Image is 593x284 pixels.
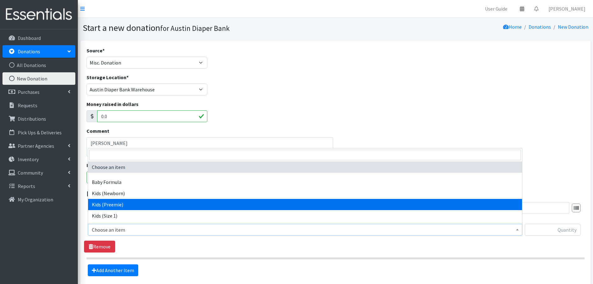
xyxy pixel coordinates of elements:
[18,129,62,136] p: Pick Ups & Deliveries
[88,161,522,173] li: Choose an item
[18,196,53,203] p: My Organization
[2,140,75,152] a: Partner Agencies
[2,32,75,44] a: Dashboard
[88,188,522,199] li: Kids (Newborn)
[2,45,75,58] a: Donations
[503,24,522,30] a: Home
[84,241,115,253] a: Remove
[2,180,75,192] a: Reports
[18,89,40,95] p: Purchases
[87,47,105,54] label: Source
[92,225,518,234] span: Choose an item
[88,224,522,236] span: Choose an item
[88,264,138,276] a: Add Another Item
[2,153,75,166] a: Inventory
[2,166,75,179] a: Community
[18,170,43,176] p: Community
[160,24,230,33] small: for Austin Diaper Bank
[480,2,512,15] a: User Guide
[87,100,139,108] label: Money raised in dollars
[88,210,522,221] li: Kids (Size 1)
[544,2,591,15] a: [PERSON_NAME]
[102,47,105,54] abbr: required
[87,74,129,81] label: Storage Location
[88,221,522,233] li: Kids (Size 2)
[2,72,75,85] a: New Donation
[87,188,585,200] legend: Items in this donation
[18,35,41,41] p: Dashboard
[2,86,75,98] a: Purchases
[18,116,46,122] p: Distributions
[2,4,75,25] img: HumanEssentials
[88,199,522,210] li: Kids (Preemie)
[18,102,37,108] p: Requests
[2,113,75,125] a: Distributions
[18,156,39,162] p: Inventory
[2,126,75,139] a: Pick Ups & Deliveries
[87,161,111,169] label: Issued on
[525,224,581,236] input: Quantity
[2,59,75,71] a: All Donations
[529,24,551,30] a: Donations
[2,99,75,112] a: Requests
[126,74,129,80] abbr: required
[88,176,522,188] li: Baby Formula
[18,143,54,149] p: Partner Agencies
[558,24,588,30] a: New Donation
[87,127,109,135] label: Comment
[2,193,75,206] a: My Organization
[83,22,333,33] h1: Start a new donation
[18,183,35,189] p: Reports
[18,48,40,55] p: Donations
